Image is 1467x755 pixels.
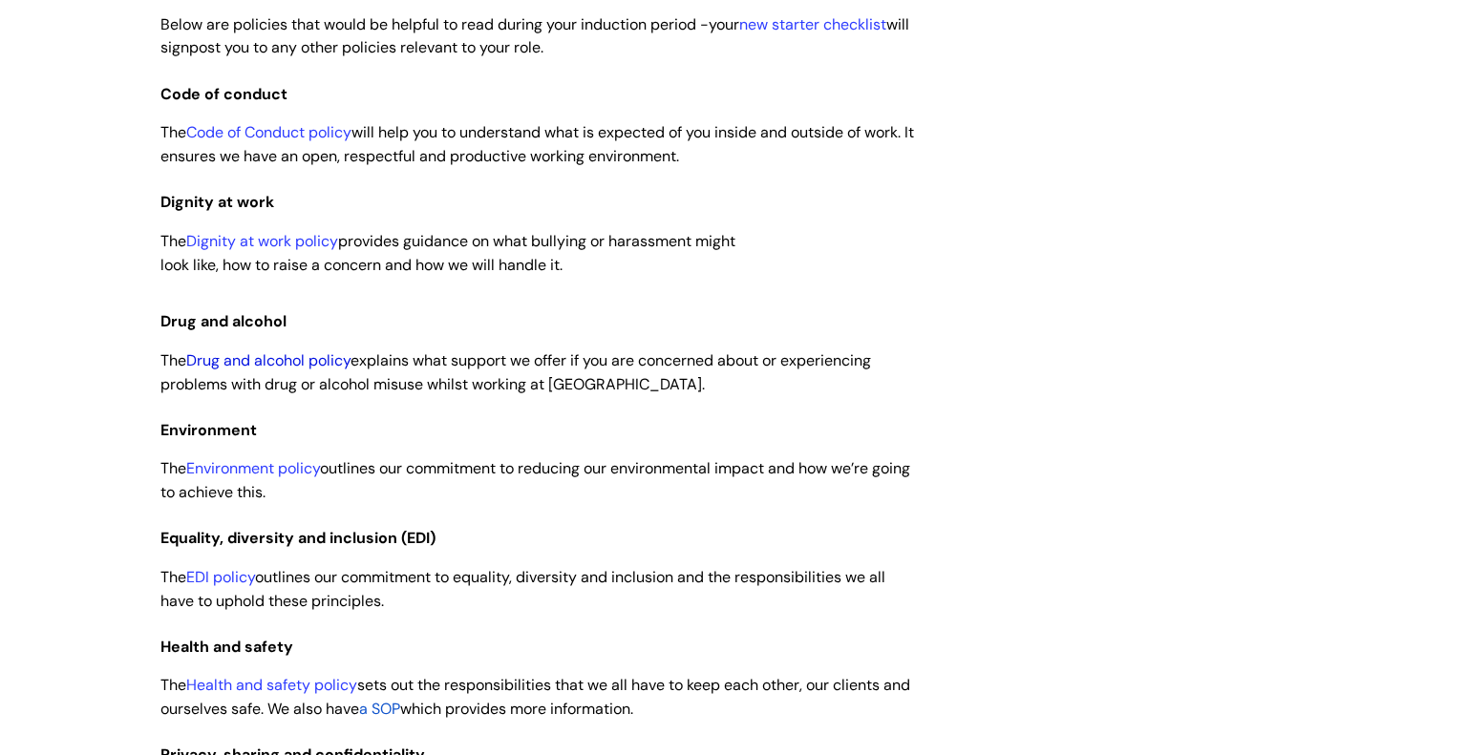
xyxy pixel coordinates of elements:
span: Environment [160,420,257,440]
span: The explains what support we offer if you are concerned about or experiencing problems with drug ... [160,350,871,394]
span: Equality, diversity and inclusion (EDI) [160,528,436,548]
span: Code of conduct [160,84,287,104]
a: new starter checklist [739,14,886,34]
span: Drug and alcohol [160,311,287,331]
a: EDI policy [186,567,255,587]
span: The outlines our commitment to reducing our environmental impact and how we’re going to achieve t... [160,458,910,502]
a: Drug and alcohol policy [186,350,351,370]
span: Health and safety [160,637,293,657]
span: The provides guidance on what bullying or harassment might [160,231,735,251]
span: Below are policies that would be helpful to read during your induction period - [160,14,709,34]
a: a SOP [359,699,400,719]
span: Dignity at work [160,192,274,212]
a: Code of Conduct policy [186,122,351,142]
a: Health and safety policy [186,675,357,695]
span: look like, how to raise a concern and how we will handle it. [160,255,563,275]
span: The sets out the responsibilities that we all have to keep each other, our clients and ourselves ... [160,675,910,719]
span: which provides more information. [400,699,633,719]
a: Dignity at work policy [186,231,338,251]
span: The outlines our commitment to equality, diversity and inclusion and the responsibilities we all ... [160,567,885,611]
span: The will help you to understand what is expected of you inside and outside of work. It ensures we... [160,122,914,166]
a: Environment policy [186,458,320,478]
